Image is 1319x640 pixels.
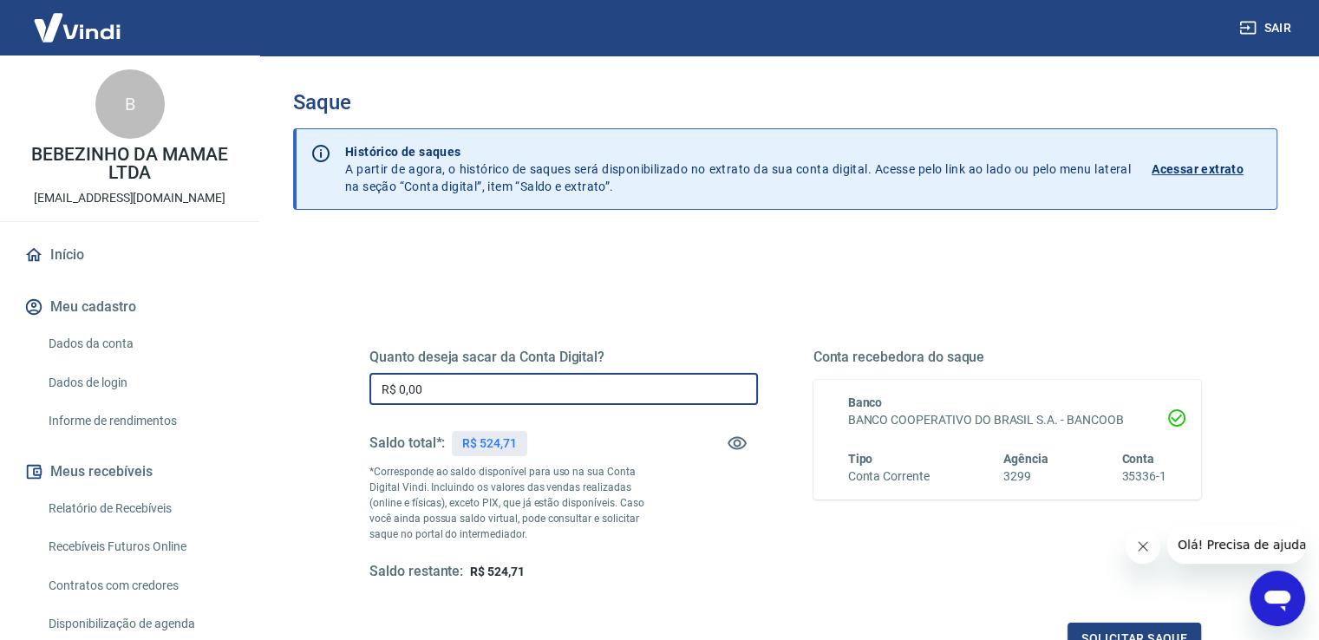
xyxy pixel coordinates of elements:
[1121,467,1166,486] h6: 35336-1
[369,349,758,366] h5: Quanto deseja sacar da Conta Digital?
[21,236,238,274] a: Início
[345,143,1131,160] p: Histórico de saques
[345,143,1131,195] p: A partir de agora, o histórico de saques será disponibilizado no extrato da sua conta digital. Ac...
[369,563,463,581] h5: Saldo restante:
[1003,467,1048,486] h6: 3299
[21,1,134,54] img: Vindi
[42,491,238,526] a: Relatório de Recebíveis
[42,529,238,565] a: Recebíveis Futuros Online
[462,434,517,453] p: R$ 524,71
[14,146,245,182] p: BEBEZINHO DA MAMAE LTDA
[1003,452,1048,466] span: Agência
[848,467,930,486] h6: Conta Corrente
[1126,529,1160,564] iframe: Fechar mensagem
[42,326,238,362] a: Dados da conta
[369,464,661,542] p: *Corresponde ao saldo disponível para uso na sua Conta Digital Vindi. Incluindo os valores das ve...
[1250,571,1305,626] iframe: Botão para abrir a janela de mensagens
[42,568,238,604] a: Contratos com credores
[42,403,238,439] a: Informe de rendimentos
[10,12,146,26] span: Olá! Precisa de ajuda?
[1236,12,1298,44] button: Sair
[813,349,1202,366] h5: Conta recebedora do saque
[34,189,225,207] p: [EMAIL_ADDRESS][DOMAIN_NAME]
[848,411,1167,429] h6: BANCO COOPERATIVO DO BRASIL S.A. - BANCOOB
[848,452,873,466] span: Tipo
[42,365,238,401] a: Dados de login
[293,90,1277,114] h3: Saque
[369,434,445,452] h5: Saldo total*:
[1121,452,1154,466] span: Conta
[1152,160,1244,178] p: Acessar extrato
[470,565,525,578] span: R$ 524,71
[21,453,238,491] button: Meus recebíveis
[95,69,165,139] div: B
[1152,143,1263,195] a: Acessar extrato
[21,288,238,326] button: Meu cadastro
[848,395,883,409] span: Banco
[1167,526,1305,564] iframe: Mensagem da empresa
